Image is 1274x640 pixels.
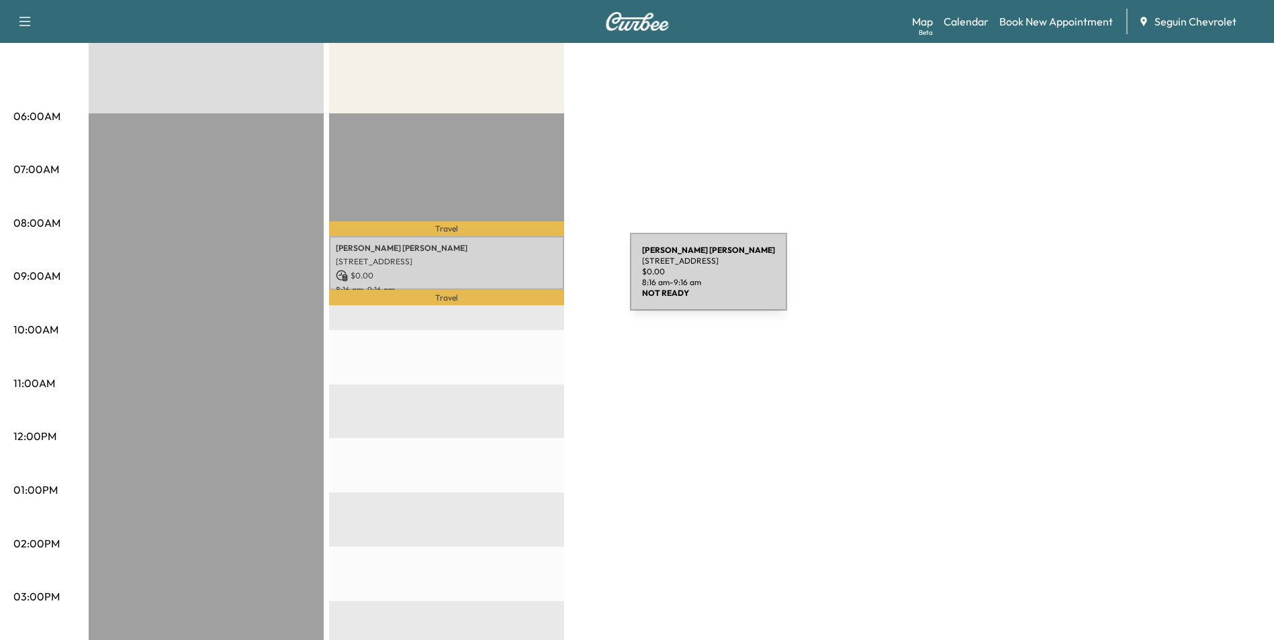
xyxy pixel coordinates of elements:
a: Book New Appointment [999,13,1113,30]
p: Travel [329,290,564,305]
p: 09:00AM [13,268,60,284]
p: 06:00AM [13,108,60,124]
div: Beta [919,28,933,38]
p: 8:16 am - 9:16 am [336,284,557,295]
p: 11:00AM [13,375,55,391]
span: Seguin Chevrolet [1154,13,1236,30]
a: MapBeta [912,13,933,30]
p: $ 0.00 [336,270,557,282]
p: 10:00AM [13,321,58,337]
a: Calendar [944,13,989,30]
img: Curbee Logo [605,12,670,31]
p: [PERSON_NAME] [PERSON_NAME] [336,243,557,254]
p: 01:00PM [13,482,58,498]
p: 02:00PM [13,535,60,551]
p: 03:00PM [13,588,60,604]
p: 12:00PM [13,428,56,444]
p: 07:00AM [13,161,59,177]
p: Travel [329,221,564,236]
p: 08:00AM [13,215,60,231]
p: [STREET_ADDRESS] [336,256,557,267]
